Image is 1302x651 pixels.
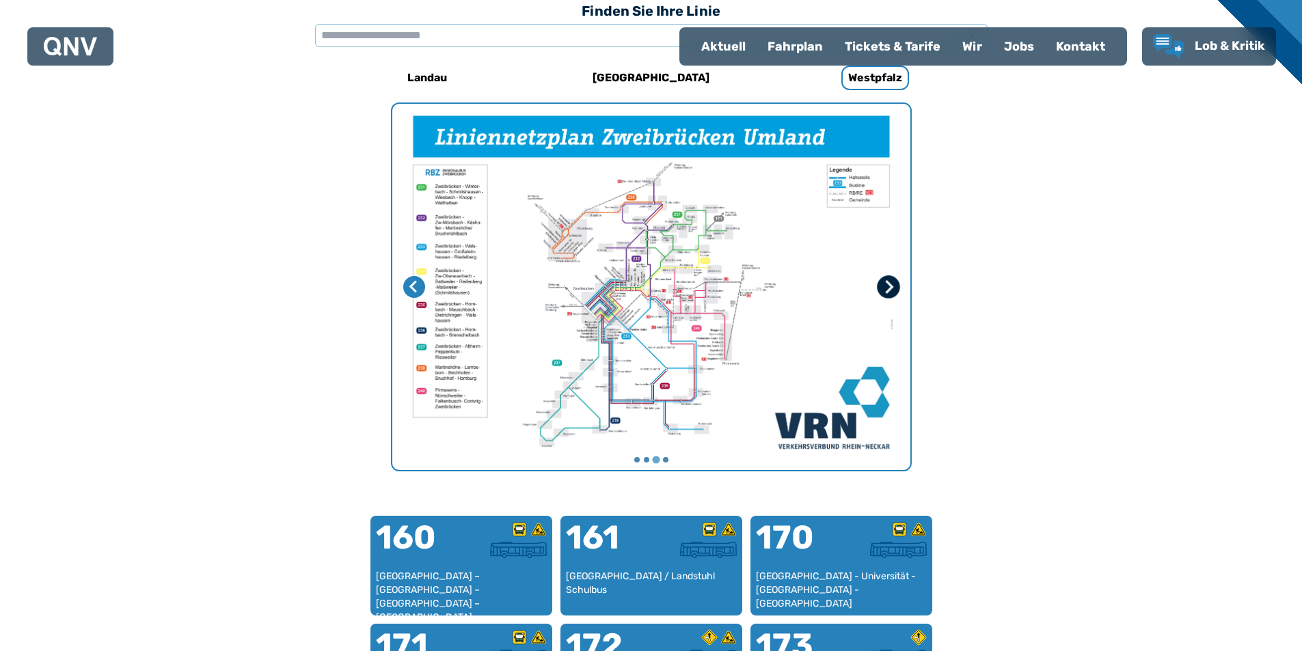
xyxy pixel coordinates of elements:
[1153,34,1265,59] a: Lob & Kritik
[566,521,651,570] div: 161
[663,457,668,462] button: Gehe zu Seite 4
[644,457,649,462] button: Gehe zu Seite 2
[841,66,909,90] h6: Westpfalz
[392,104,910,470] li: 3 von 4
[680,542,737,558] img: Überlandbus
[993,29,1045,64] a: Jobs
[392,104,910,470] img: Netzpläne Westpfalz Seite 3 von 4
[490,542,547,558] img: Überlandbus
[634,457,640,462] button: Gehe zu Seite 1
[566,570,737,610] div: [GEOGRAPHIC_DATA] / Landstuhl Schulbus
[336,61,518,94] a: Landau
[785,61,966,94] a: Westpfalz
[376,570,547,610] div: [GEOGRAPHIC_DATA] – [GEOGRAPHIC_DATA] – [GEOGRAPHIC_DATA] – [GEOGRAPHIC_DATA] – [GEOGRAPHIC_DATA]...
[690,29,757,64] a: Aktuell
[402,67,452,89] h6: Landau
[652,456,660,464] button: Gehe zu Seite 3
[951,29,993,64] a: Wir
[756,521,841,570] div: 170
[834,29,951,64] a: Tickets & Tarife
[870,542,927,558] img: Überlandbus
[403,276,425,298] button: Vorherige Seite
[44,33,97,60] a: QNV Logo
[1045,29,1116,64] a: Kontakt
[560,61,742,94] a: [GEOGRAPHIC_DATA]
[44,37,97,56] img: QNV Logo
[376,521,461,570] div: 160
[877,275,900,299] button: Nächste Seite
[1195,38,1265,53] span: Lob & Kritik
[757,29,834,64] a: Fahrplan
[756,570,927,610] div: [GEOGRAPHIC_DATA] - Universität - [GEOGRAPHIC_DATA] - [GEOGRAPHIC_DATA]
[587,67,715,89] h6: [GEOGRAPHIC_DATA]
[392,104,910,470] div: My Favorite Images
[392,455,910,465] ul: Wählen Sie eine Seite zum Anzeigen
